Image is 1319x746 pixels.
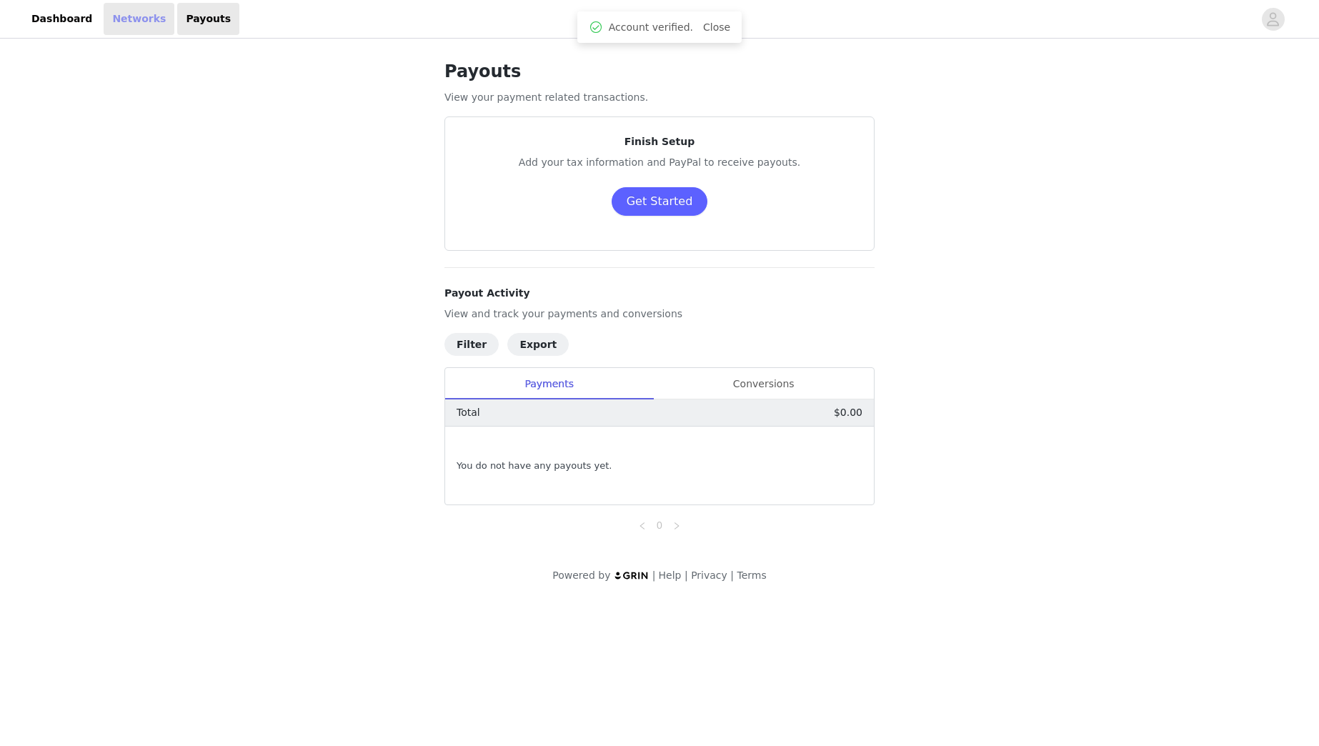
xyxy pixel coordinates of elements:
[652,517,667,533] a: 0
[457,405,480,420] p: Total
[444,286,875,301] h4: Payout Activity
[651,517,668,534] li: 0
[444,333,499,356] button: Filter
[507,333,569,356] button: Export
[104,3,174,35] a: Networks
[634,517,651,534] li: Previous Page
[1266,8,1280,31] div: avatar
[444,59,875,84] h1: Payouts
[177,3,239,35] a: Payouts
[444,90,875,105] p: View your payment related transactions.
[609,20,693,35] span: Account verified.
[672,522,681,530] i: icon: right
[445,368,653,400] div: Payments
[462,155,857,170] p: Add your tax information and PayPal to receive payouts.
[444,307,875,322] p: View and track your payments and conversions
[834,405,862,420] p: $0.00
[653,368,874,400] div: Conversions
[652,570,656,581] span: |
[685,570,688,581] span: |
[668,517,685,534] li: Next Page
[552,570,610,581] span: Powered by
[638,522,647,530] i: icon: left
[457,459,612,473] span: You do not have any payouts yet.
[614,571,649,580] img: logo
[462,134,857,149] p: Finish Setup
[737,570,766,581] a: Terms
[659,570,682,581] a: Help
[730,570,734,581] span: |
[703,21,730,33] a: Close
[23,3,101,35] a: Dashboard
[612,187,708,216] button: Get Started
[691,570,727,581] a: Privacy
